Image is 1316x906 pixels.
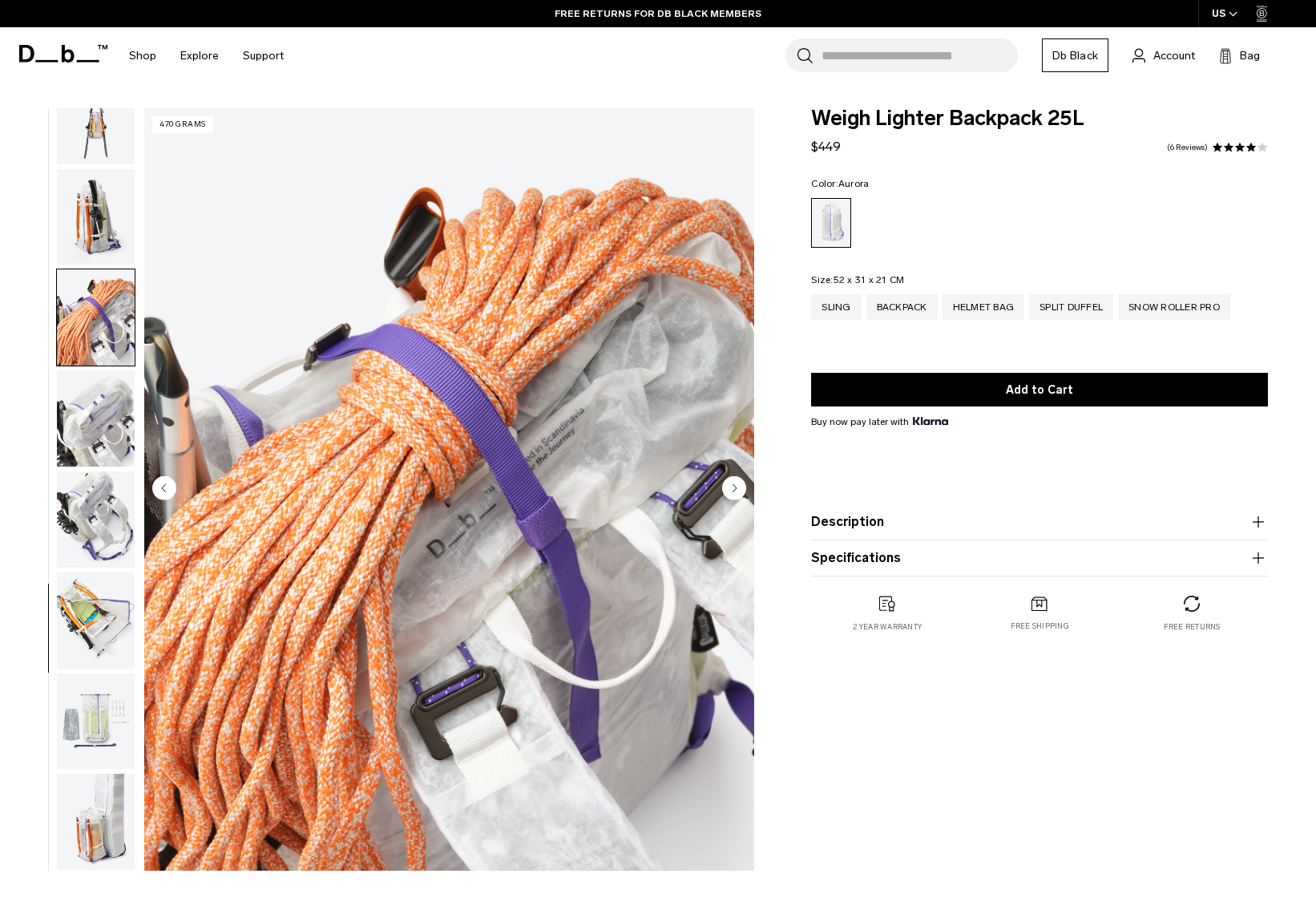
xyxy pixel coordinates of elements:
[913,417,947,425] img: {"height" => 20, "alt" => "Klarna"}
[56,168,135,266] button: Weigh_Lighter_Backpack_25L_10.png
[57,774,135,870] img: Weigh_Lighter_Backpack_25L_16.png
[811,275,904,285] legend: Size:
[1164,621,1221,633] p: Free returns
[811,179,869,188] legend: Color:
[56,572,135,669] button: Weigh_Lighter_Backpack_25L_14.png
[943,294,1025,320] a: Helmet Bag
[144,108,754,870] li: 13 / 18
[152,116,213,133] p: 470 grams
[1011,621,1069,632] p: Free shipping
[1132,46,1195,65] a: Account
[117,27,296,84] nav: Main Navigation
[57,572,135,669] img: Weigh_Lighter_Backpack_25L_14.png
[57,169,135,265] img: Weigh_Lighter_Backpack_25L_10.png
[57,673,135,770] img: Weigh_Lighter_Backpack_25L_15.png
[834,274,905,285] span: 52 x 31 x 21 CM
[57,471,135,568] img: Weigh_Lighter_Backpack_25L_13.png
[56,673,135,771] button: Weigh_Lighter_Backpack_25L_15.png
[56,269,135,366] button: Weigh_Lighter_Backpack_25L_11.png
[129,27,156,84] a: Shop
[56,67,135,165] button: Weigh_Lighter_Backpack_25L_9.png
[1118,294,1230,320] a: Snow Roller Pro
[1167,144,1208,152] a: 6 reviews
[811,108,1268,129] span: Weigh Lighter Backpack 25L
[866,294,938,320] a: Backpack
[144,108,754,870] img: Weigh_Lighter_Backpack_25L_11.png
[1219,46,1260,65] button: Bag
[1029,294,1113,320] a: Split Duffel
[722,475,746,503] button: Next slide
[811,139,841,154] span: $449
[56,471,135,568] button: Weigh_Lighter_Backpack_25L_13.png
[811,294,861,320] a: Sling
[180,27,219,84] a: Explore
[811,415,947,429] span: Buy now pay later with
[555,6,761,21] a: FREE RETURNS FOR DB BLACK MEMBERS
[57,269,135,366] img: Weigh_Lighter_Backpack_25L_11.png
[56,370,135,467] button: Weigh_Lighter_Backpack_25L_12.png
[853,621,922,633] p: 2 year warranty
[838,178,870,189] span: Aurora
[243,27,284,84] a: Support
[1042,38,1108,72] a: Db Black
[1240,47,1260,64] span: Bag
[811,548,1268,568] button: Specifications
[57,370,135,467] img: Weigh_Lighter_Backpack_25L_12.png
[57,68,135,164] img: Weigh_Lighter_Backpack_25L_9.png
[811,198,851,248] a: Aurora
[56,773,135,871] button: Weigh_Lighter_Backpack_25L_16.png
[152,475,176,503] button: Previous slide
[1153,47,1195,64] span: Account
[811,512,1268,532] button: Description
[811,373,1268,406] button: Add to Cart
